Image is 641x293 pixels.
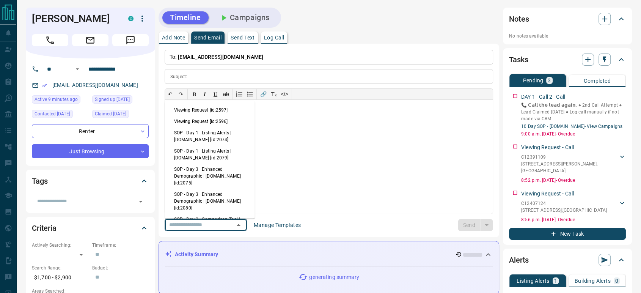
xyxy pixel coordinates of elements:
[264,35,284,40] p: Log Call
[32,34,68,46] span: Call
[210,89,221,99] button: 𝐔
[165,104,255,116] li: Viewing Request [id:2597]
[32,110,88,120] div: Sun Sep 14 2025
[269,89,279,99] button: T̲ₓ
[458,219,493,231] div: split button
[212,11,277,24] button: Campaigns
[509,228,626,240] button: New Task
[584,78,611,83] p: Completed
[223,91,229,97] s: ab
[509,254,529,266] h2: Alerts
[32,95,88,106] div: Tue Sep 16 2025
[35,110,70,118] span: Contacted [DATE]
[521,161,618,174] p: [STREET_ADDRESS][PERSON_NAME] , [GEOGRAPHIC_DATA]
[112,34,149,46] span: Message
[32,124,149,138] div: Renter
[52,82,138,88] a: [EMAIL_ADDRESS][DOMAIN_NAME]
[517,278,550,284] p: Listing Alerts
[135,196,146,207] button: Open
[521,102,626,122] p: 📞 𝗖𝗮𝗹𝗹 𝘁𝗵𝗲 𝗹𝗲𝗮𝗱 𝗮𝗴𝗮𝗶𝗻. ● 2nd Call Attempt ● Lead Claimed [DATE] ‎● Log call manually if not made ...
[234,89,245,99] button: Numbered list
[521,177,626,184] p: 8:52 p.m. [DATE] - Overdue
[521,143,574,151] p: Viewing Request - Call
[32,144,149,158] div: Just Browsing
[32,172,149,190] div: Tags
[521,200,607,207] p: C12407124
[233,220,244,230] button: Close
[521,207,607,214] p: [STREET_ADDRESS] , [GEOGRAPHIC_DATA]
[575,278,611,284] p: Building Alerts
[175,250,218,258] p: Activity Summary
[35,96,78,103] span: Active 9 minutes ago
[165,89,176,99] button: ↶
[165,116,255,127] li: Viewing Request [id:2596]
[521,154,618,161] p: C12391109
[249,219,305,231] button: Manage Templates
[521,152,626,176] div: C12391109[STREET_ADDRESS][PERSON_NAME],[GEOGRAPHIC_DATA]
[165,127,255,145] li: SOP - Day 1 | Listing Alerts | [DOMAIN_NAME] [id:2074]
[521,93,565,101] p: DAY 1 - Call 2 - Call
[221,89,231,99] button: ab
[509,10,626,28] div: Notes
[165,214,255,232] li: SOP - Day 3 | Comparison Tool | [DOMAIN_NAME] [id:2076]
[231,35,255,40] p: Send Text
[189,89,200,99] button: 𝐁
[92,242,149,249] p: Timeframe:
[92,265,149,271] p: Budget:
[73,65,82,74] button: Open
[279,89,290,99] button: </>
[128,16,134,21] div: condos.ca
[548,78,551,83] p: 3
[32,242,88,249] p: Actively Searching:
[170,73,187,80] p: Subject:
[521,124,622,129] a: 10 Day SOP - [DOMAIN_NAME]- View Campaigns
[309,273,359,281] p: generating summary
[92,110,149,120] div: Sun Sep 14 2025
[176,89,186,99] button: ↷
[178,54,264,60] span: [EMAIL_ADDRESS][DOMAIN_NAME]
[165,189,255,214] li: SOP - Day 3 | Enhanced Demographic | [DOMAIN_NAME] [id:2080]
[165,247,493,261] div: Activity Summary
[32,271,88,284] p: $1,700 - $2,900
[509,13,529,25] h2: Notes
[32,175,47,187] h2: Tags
[509,251,626,269] div: Alerts
[72,34,108,46] span: Email
[509,50,626,69] div: Tasks
[194,35,222,40] p: Send Email
[521,190,574,198] p: Viewing Request - Call
[32,222,57,234] h2: Criteria
[245,89,255,99] button: Bullet list
[32,219,149,237] div: Criteria
[92,95,149,106] div: Sun Sep 14 2025
[258,89,269,99] button: 🔗
[523,78,543,83] p: Pending
[95,96,130,103] span: Signed up [DATE]
[521,198,626,215] div: C12407124[STREET_ADDRESS],[GEOGRAPHIC_DATA]
[615,278,618,284] p: 0
[554,278,557,284] p: 1
[509,33,626,39] p: No notes available
[162,35,185,40] p: Add Note
[521,216,626,223] p: 8:56 p.m. [DATE] - Overdue
[32,265,88,271] p: Search Range:
[162,11,209,24] button: Timeline
[509,54,528,66] h2: Tasks
[165,145,255,164] li: SOP - Day 1 | Listing Alerts | [DOMAIN_NAME] [id:2079]
[200,89,210,99] button: 𝑰
[165,50,493,65] p: To:
[165,164,255,189] li: SOP - Day 3 | Enhanced Demographic | [DOMAIN_NAME] [id:2075]
[42,83,47,88] svg: Email Verified
[214,91,217,97] span: 𝐔
[32,13,117,25] h1: [PERSON_NAME]
[521,131,626,137] p: 9:00 a.m. [DATE] - Overdue
[95,110,126,118] span: Claimed [DATE]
